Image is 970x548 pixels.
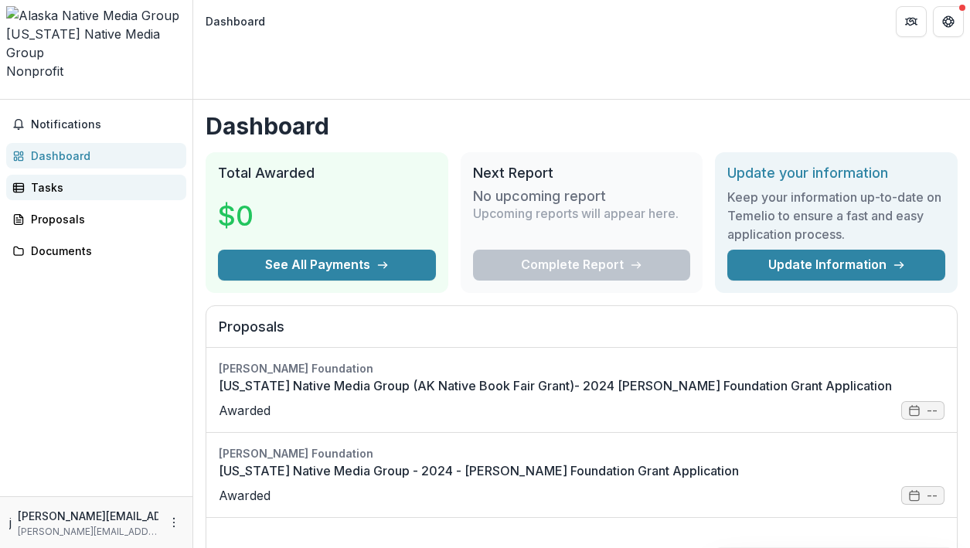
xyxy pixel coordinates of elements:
a: Dashboard [6,143,186,168]
button: Notifications [6,112,186,137]
button: Get Help [933,6,964,37]
p: Upcoming reports will appear here. [473,204,679,223]
nav: breadcrumb [199,10,271,32]
div: Documents [31,243,174,259]
button: See All Payments [218,250,436,281]
div: [US_STATE] Native Media Group [6,25,186,62]
h2: Update your information [727,165,945,182]
div: Dashboard [31,148,174,164]
a: Proposals [6,206,186,232]
p: [PERSON_NAME][EMAIL_ADDRESS][DOMAIN_NAME] [18,508,289,524]
a: Documents [6,238,186,264]
div: Dashboard [206,13,265,29]
span: Notifications [31,118,180,131]
h3: Keep your information up-to-date on Temelio to ensure a fast and easy application process. [727,188,945,243]
img: Alaska Native Media Group [6,6,186,25]
a: [US_STATE] Native Media Group - 2024 - [PERSON_NAME] Foundation Grant Application [219,461,944,480]
div: Proposals [31,211,174,227]
a: Update Information [727,250,945,281]
h3: No upcoming report [473,188,606,205]
p: [PERSON_NAME][EMAIL_ADDRESS][DOMAIN_NAME] [18,525,158,539]
div: Tasks [31,179,174,196]
h1: Dashboard [206,112,958,140]
button: Partners [896,6,927,37]
h2: Proposals [219,318,944,348]
h2: Next Report [473,165,691,182]
h3: $0 [218,195,254,237]
span: Nonprofit [6,63,63,79]
div: jon@talkingcirclemedia.com [9,513,12,532]
a: Tasks [6,175,186,200]
h2: Total Awarded [218,165,436,182]
a: [US_STATE] Native Media Group (AK Native Book Fair Grant)- 2024 [PERSON_NAME] Foundation Grant Ap... [219,376,944,395]
button: More [165,513,183,532]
